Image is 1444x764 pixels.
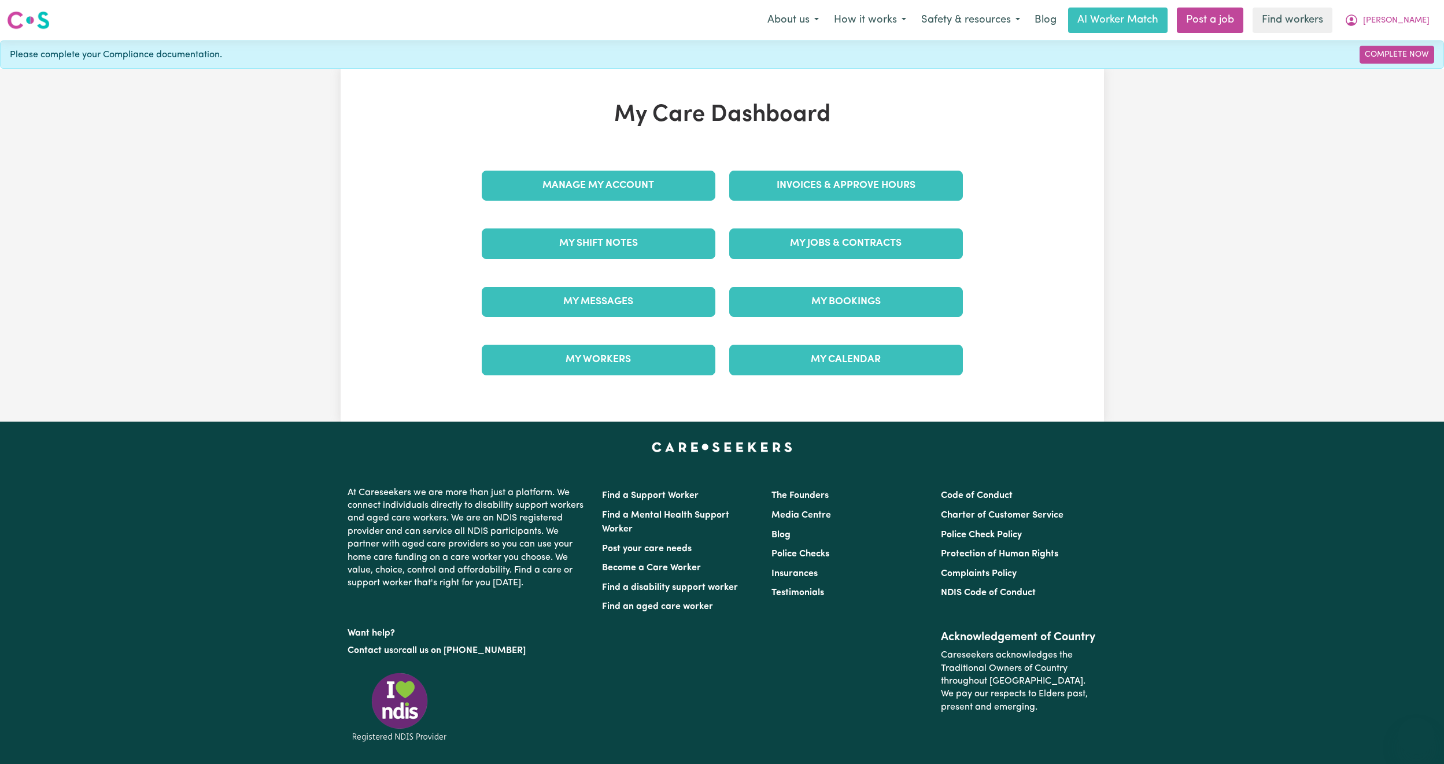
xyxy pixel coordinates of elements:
[482,345,715,375] a: My Workers
[760,8,826,32] button: About us
[771,588,824,597] a: Testimonials
[348,622,588,640] p: Want help?
[475,101,970,129] h1: My Care Dashboard
[914,8,1028,32] button: Safety & resources
[402,646,526,655] a: call us on [PHONE_NUMBER]
[602,511,729,534] a: Find a Mental Health Support Worker
[482,228,715,259] a: My Shift Notes
[602,583,738,592] a: Find a disability support worker
[602,563,701,573] a: Become a Care Worker
[602,602,713,611] a: Find an aged care worker
[771,549,829,559] a: Police Checks
[602,544,692,553] a: Post your care needs
[941,511,1063,520] a: Charter of Customer Service
[826,8,914,32] button: How it works
[652,442,792,452] a: Careseekers home page
[348,671,452,743] img: Registered NDIS provider
[348,646,393,655] a: Contact us
[1177,8,1243,33] a: Post a job
[348,640,588,662] p: or
[729,171,963,201] a: Invoices & Approve Hours
[602,491,699,500] a: Find a Support Worker
[771,569,818,578] a: Insurances
[941,588,1036,597] a: NDIS Code of Conduct
[1398,718,1435,755] iframe: Button to launch messaging window, conversation in progress
[729,228,963,259] a: My Jobs & Contracts
[941,491,1013,500] a: Code of Conduct
[941,549,1058,559] a: Protection of Human Rights
[1028,8,1063,33] a: Blog
[1253,8,1332,33] a: Find workers
[771,530,791,540] a: Blog
[482,171,715,201] a: Manage My Account
[729,287,963,317] a: My Bookings
[1337,8,1437,32] button: My Account
[1363,14,1430,27] span: [PERSON_NAME]
[941,569,1017,578] a: Complaints Policy
[941,644,1096,718] p: Careseekers acknowledges the Traditional Owners of Country throughout [GEOGRAPHIC_DATA]. We pay o...
[10,48,222,62] span: Please complete your Compliance documentation.
[7,10,50,31] img: Careseekers logo
[1068,8,1168,33] a: AI Worker Match
[941,530,1022,540] a: Police Check Policy
[348,482,588,595] p: At Careseekers we are more than just a platform. We connect individuals directly to disability su...
[1360,46,1434,64] a: Complete Now
[482,287,715,317] a: My Messages
[7,7,50,34] a: Careseekers logo
[771,511,831,520] a: Media Centre
[771,491,829,500] a: The Founders
[729,345,963,375] a: My Calendar
[941,630,1096,644] h2: Acknowledgement of Country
